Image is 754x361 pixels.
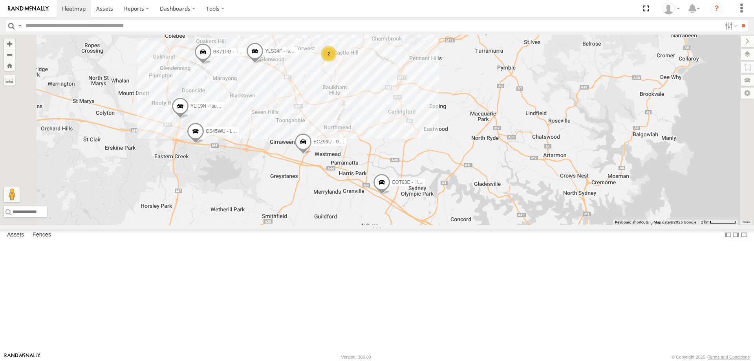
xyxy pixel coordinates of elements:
[710,2,723,15] i: ?
[341,355,371,359] div: Version: 306.00
[321,46,337,62] div: 2
[615,220,649,225] button: Keyboard shortcuts
[722,20,739,31] label: Search Filter Options
[392,180,427,185] span: EOT93E - HiAce
[699,220,738,225] button: Map Scale: 2 km per 63 pixels
[213,49,263,55] span: BK71PG - Toyota Hiace
[4,49,15,60] button: Zoom out
[29,229,55,240] label: Fences
[8,6,49,11] img: rand-logo.svg
[653,220,696,224] span: Map data ©2025 Google
[724,229,732,241] label: Dock Summary Table to the Left
[4,187,20,202] button: Drag Pegman onto the map to open Street View
[265,48,313,54] span: YLS34F - Isuzu DMAX
[4,75,15,86] label: Measure
[3,229,28,240] label: Assets
[4,353,40,361] a: Visit our Website
[708,355,750,359] a: Terms and Conditions
[701,220,710,224] span: 2 km
[672,355,750,359] div: © Copyright 2025 -
[16,20,23,31] label: Search Query
[206,128,239,134] span: CS45WU - LDV
[732,229,740,241] label: Dock Summary Table to the Right
[742,221,750,224] a: Terms (opens in new tab)
[4,60,15,71] button: Zoom Home
[741,88,754,99] label: Map Settings
[740,229,748,241] label: Hide Summary Table
[4,38,15,49] button: Zoom in
[190,103,236,109] span: YLI19N - Isuzu DMAX
[313,139,358,145] span: ECZ96U - Great Wall
[660,3,683,15] div: Tom Tozer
